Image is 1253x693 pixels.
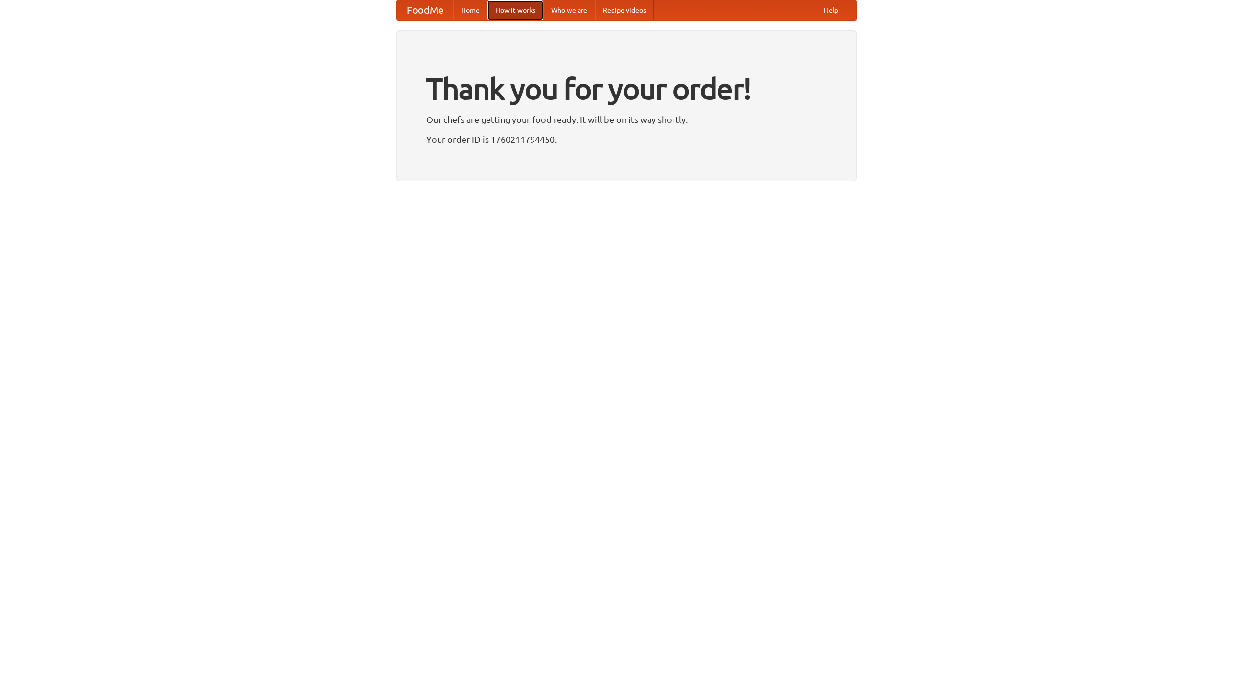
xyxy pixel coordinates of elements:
[426,112,827,127] p: Our chefs are getting your food ready. It will be on its way shortly.
[426,132,827,146] p: Your order ID is 1760211794450.
[543,0,595,20] a: Who we are
[595,0,654,20] a: Recipe videos
[487,0,543,20] a: How it works
[816,0,846,20] a: Help
[453,0,487,20] a: Home
[397,0,453,20] a: FoodMe
[426,65,827,112] h1: Thank you for your order!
